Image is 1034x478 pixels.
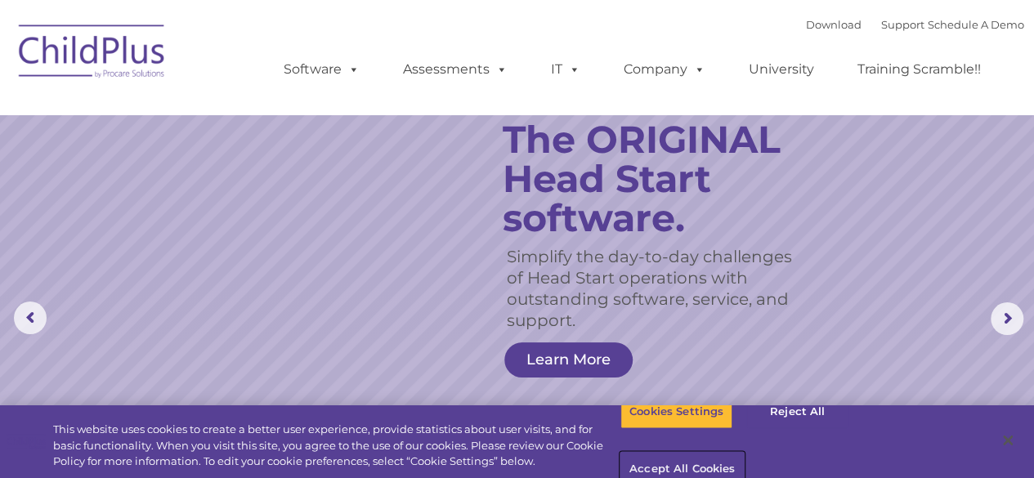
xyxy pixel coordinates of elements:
a: Support [881,18,924,31]
span: Last name [227,108,277,120]
button: Close [990,422,1026,458]
a: IT [535,53,597,86]
span: Phone number [227,175,297,187]
a: Assessments [387,53,524,86]
button: Reject All [746,395,848,429]
rs-layer: The ORIGINAL Head Start software. [503,120,826,238]
a: Schedule A Demo [928,18,1024,31]
img: ChildPlus by Procare Solutions [11,13,174,95]
a: Learn More [504,342,633,377]
a: Download [806,18,862,31]
rs-layer: Simplify the day-to-day challenges of Head Start operations with outstanding software, service, a... [507,246,809,331]
button: Cookies Settings [620,395,732,429]
font: | [806,18,1024,31]
a: Software [267,53,376,86]
a: University [732,53,830,86]
a: Company [607,53,722,86]
a: Training Scramble!! [841,53,997,86]
div: This website uses cookies to create a better user experience, provide statistics about user visit... [53,422,620,470]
